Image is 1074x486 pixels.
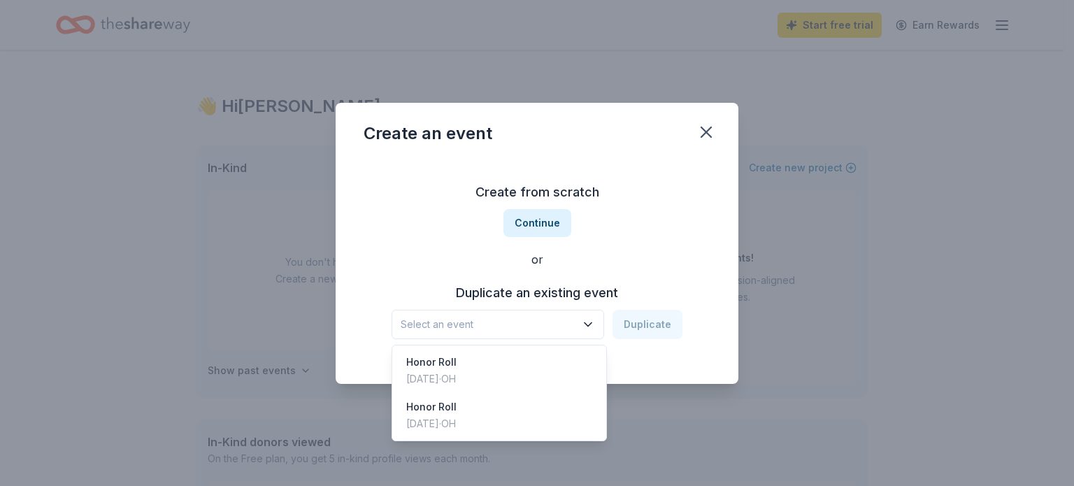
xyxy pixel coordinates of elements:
span: Select an event [401,316,575,333]
div: Honor Roll [406,354,457,371]
div: [DATE] · OH [406,371,457,387]
div: [DATE] · OH [406,415,457,432]
div: Select an event [392,345,607,441]
button: Select an event [392,310,604,339]
div: Honor Roll [406,399,457,415]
